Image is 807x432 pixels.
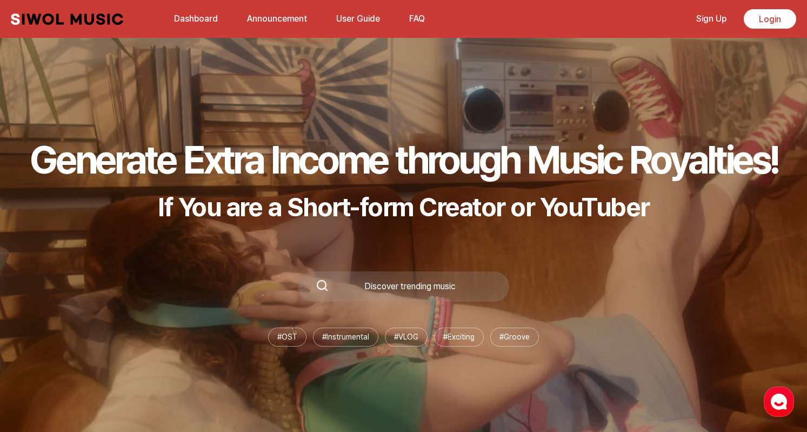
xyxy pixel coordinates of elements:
li: # Groove [490,328,539,347]
li: # VLOG [385,328,428,347]
li: # Exciting [434,328,484,347]
li: # OST [268,328,306,347]
a: Login [744,9,796,29]
button: FAQ [403,6,431,32]
a: Announcement [241,7,314,30]
p: If You are a Short-form Creator or YouTuber [30,191,778,223]
a: User Guide [330,7,386,30]
a: Dashboard [168,7,224,30]
li: # Instrumental [313,328,378,347]
h1: Generate Extra Income through Music Royalties! [30,136,778,183]
a: Sign Up [690,7,733,30]
div: Discover trending music [329,282,492,291]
